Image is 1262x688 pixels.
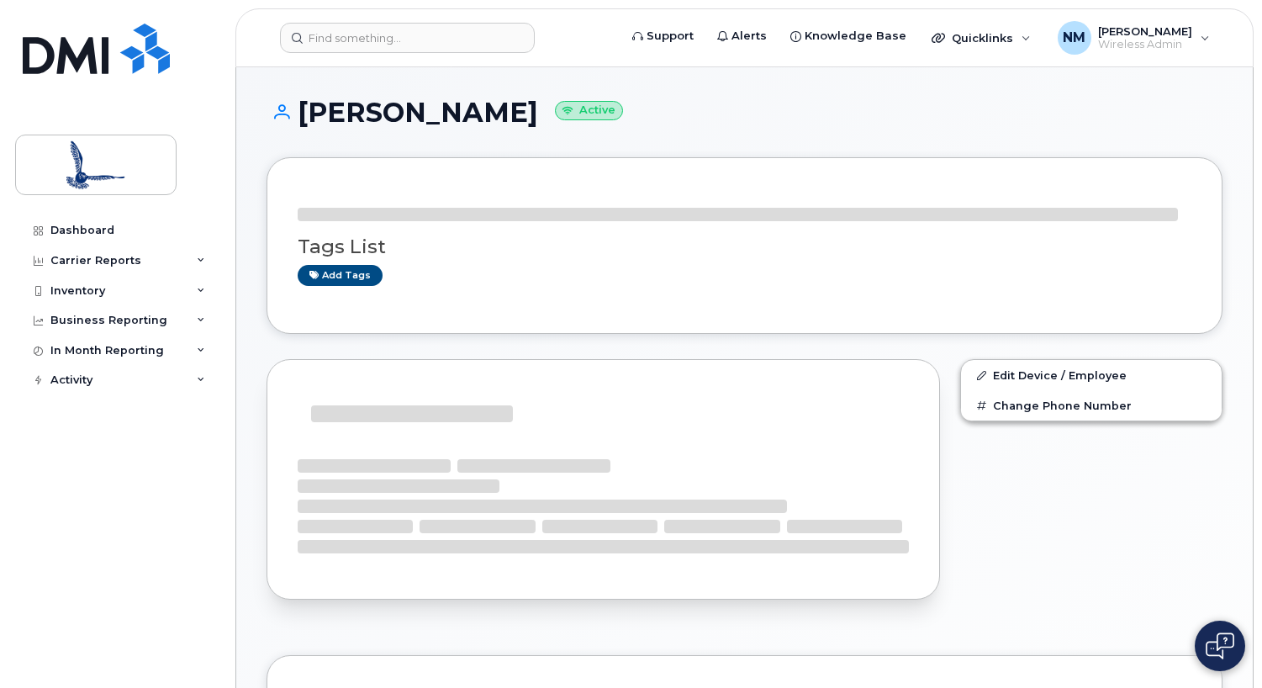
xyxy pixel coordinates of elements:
a: Edit Device / Employee [961,360,1222,390]
button: Change Phone Number [961,390,1222,421]
small: Active [555,101,623,120]
h1: [PERSON_NAME] [267,98,1222,127]
h3: Tags List [298,236,1191,257]
img: Open chat [1206,632,1234,659]
a: Add tags [298,265,383,286]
